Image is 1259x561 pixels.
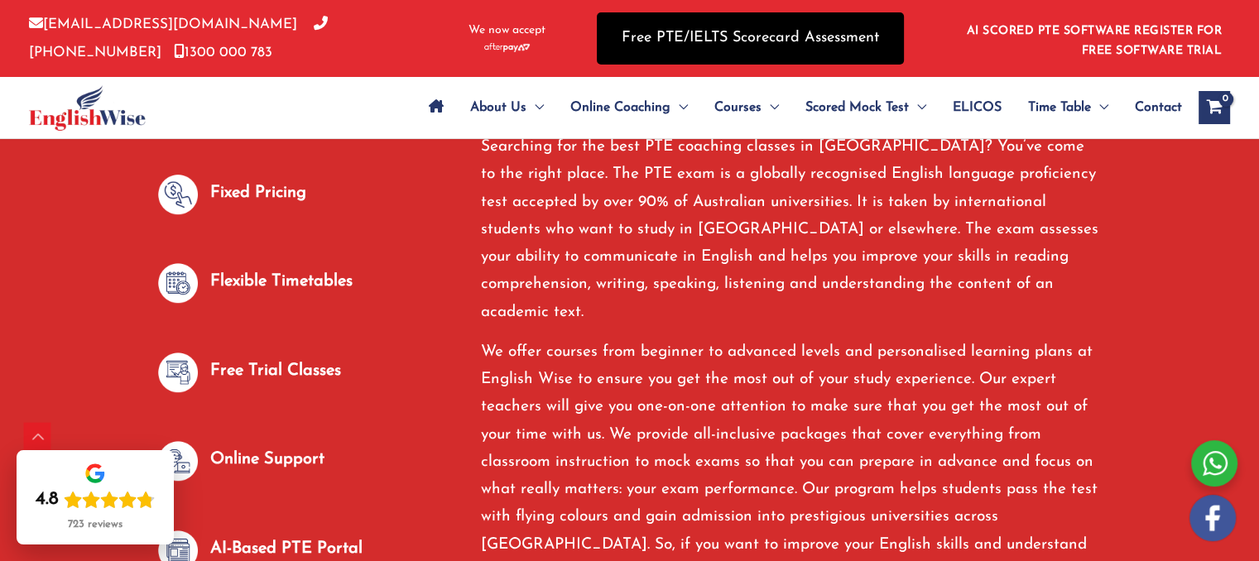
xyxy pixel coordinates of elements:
span: Menu Toggle [526,79,544,137]
div: 723 reviews [68,518,123,531]
a: Contact [1122,79,1182,137]
span: About Us [470,79,526,137]
a: 1300 000 783 [174,46,272,60]
p: Online Support [210,446,324,473]
a: View Shopping Cart, empty [1199,91,1230,124]
a: Time TableMenu Toggle [1015,79,1122,137]
p: Searching for the best PTE coaching classes in [GEOGRAPHIC_DATA]? You’ve come to the right place.... [481,133,1102,326]
a: About UsMenu Toggle [457,79,557,137]
nav: Site Navigation: Main Menu [416,79,1182,137]
span: Contact [1135,79,1182,137]
img: null [158,352,198,392]
aside: Header Widget 1 [957,12,1230,65]
span: Menu Toggle [670,79,688,137]
span: Menu Toggle [909,79,926,137]
span: Online Coaching [570,79,670,137]
span: ELICOS [953,79,1002,137]
img: null [158,263,198,303]
a: Online CoachingMenu Toggle [557,79,701,137]
span: We now accept [469,22,545,39]
span: Scored Mock Test [805,79,909,137]
span: Menu Toggle [762,79,779,137]
div: Rating: 4.8 out of 5 [36,488,155,511]
span: Time Table [1028,79,1091,137]
span: Courses [714,79,762,137]
div: 4.8 [36,488,59,511]
p: Fixed Pricing [210,180,306,207]
a: CoursesMenu Toggle [701,79,792,137]
img: white-facebook.png [1189,495,1236,541]
a: Scored Mock TestMenu Toggle [792,79,939,137]
a: ELICOS [939,79,1015,137]
a: AI SCORED PTE SOFTWARE REGISTER FOR FREE SOFTWARE TRIAL [967,25,1223,57]
a: Free PTE/IELTS Scorecard Assessment [597,12,904,65]
p: Flexible Timetables [210,268,353,295]
p: Free Trial Classes [210,357,341,385]
img: Afterpay-Logo [484,43,530,52]
img: null [158,441,198,481]
img: null [158,175,198,214]
span: Menu Toggle [1091,79,1108,137]
img: cropped-ew-logo [29,85,146,131]
a: [EMAIL_ADDRESS][DOMAIN_NAME] [29,17,297,31]
a: [PHONE_NUMBER] [29,17,328,59]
